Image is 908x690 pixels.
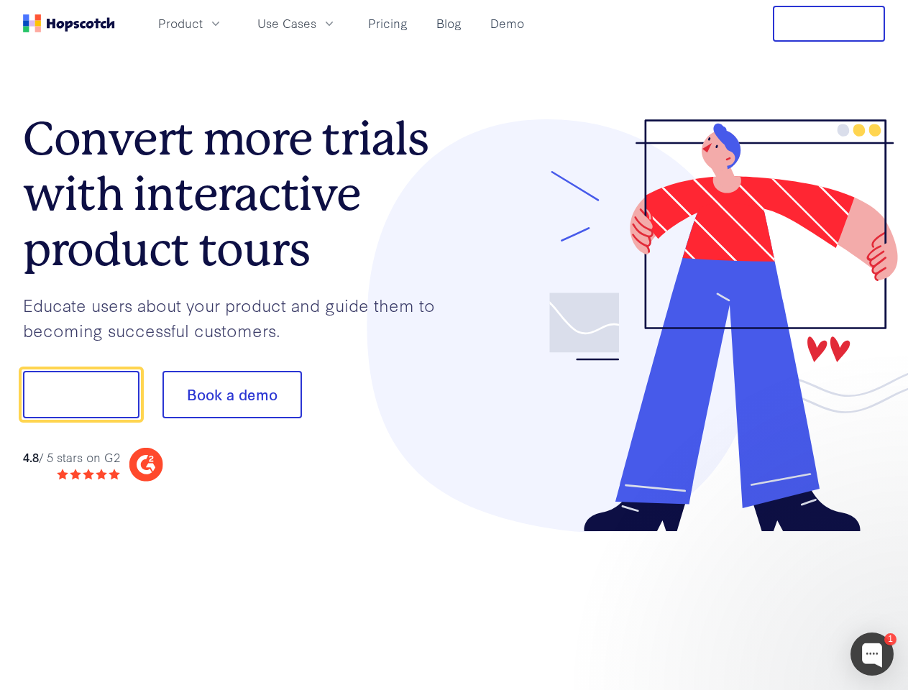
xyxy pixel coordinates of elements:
button: Show me! [23,371,139,418]
strong: 4.8 [23,448,39,465]
button: Use Cases [249,11,345,35]
p: Educate users about your product and guide them to becoming successful customers. [23,293,454,342]
div: 1 [884,633,896,645]
div: / 5 stars on G2 [23,448,120,466]
span: Use Cases [257,14,316,32]
a: Blog [431,11,467,35]
button: Book a demo [162,371,302,418]
span: Product [158,14,203,32]
button: Free Trial [773,6,885,42]
a: Demo [485,11,530,35]
a: Home [23,14,115,32]
button: Product [150,11,231,35]
a: Pricing [362,11,413,35]
h1: Convert more trials with interactive product tours [23,111,454,277]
